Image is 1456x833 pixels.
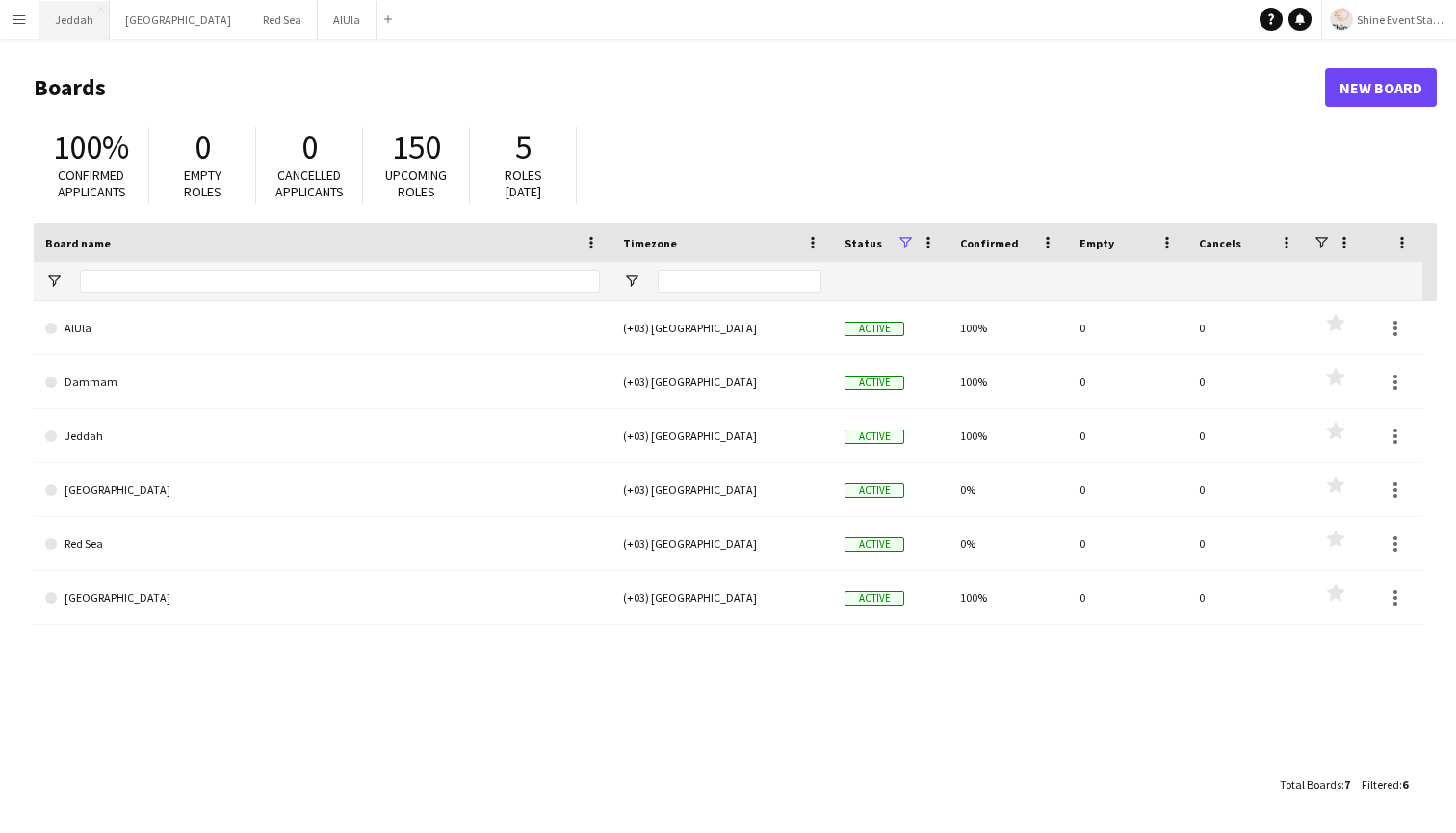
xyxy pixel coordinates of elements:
[1079,236,1114,250] span: Empty
[195,126,211,169] span: 0
[1199,236,1241,250] span: Cancels
[1068,301,1187,354] div: 0
[110,1,247,39] button: [GEOGRAPHIC_DATA]
[58,167,126,200] span: Confirmed applicants
[611,301,833,354] div: (+03) [GEOGRAPHIC_DATA]
[960,236,1019,250] span: Confirmed
[658,270,821,293] input: Timezone Filter Input
[275,167,344,200] span: Cancelled applicants
[1357,13,1448,27] span: Shine Event Staffing
[845,430,904,444] span: Active
[1187,571,1307,624] div: 0
[1330,8,1353,31] img: Logo
[385,167,447,200] span: Upcoming roles
[45,571,600,625] a: [GEOGRAPHIC_DATA]
[45,409,600,463] a: Jeddah
[611,409,833,462] div: (+03) [GEOGRAPHIC_DATA]
[392,126,441,169] span: 150
[949,409,1068,462] div: 100%
[45,236,111,250] span: Board name
[949,355,1068,408] div: 100%
[845,376,904,390] span: Active
[53,126,129,169] span: 100%
[623,236,677,250] span: Timezone
[845,483,904,498] span: Active
[1344,777,1350,792] span: 7
[1325,68,1437,107] a: New Board
[1280,766,1350,803] div: :
[1187,463,1307,516] div: 0
[39,1,110,39] button: Jeddah
[845,537,904,552] span: Active
[845,322,904,336] span: Active
[611,571,833,624] div: (+03) [GEOGRAPHIC_DATA]
[505,167,542,200] span: Roles [DATE]
[1402,777,1408,792] span: 6
[1362,766,1408,803] div: :
[1068,409,1187,462] div: 0
[845,236,882,250] span: Status
[45,463,600,517] a: [GEOGRAPHIC_DATA]
[515,126,532,169] span: 5
[1187,301,1307,354] div: 0
[949,571,1068,624] div: 100%
[611,355,833,408] div: (+03) [GEOGRAPHIC_DATA]
[623,273,640,290] button: Open Filter Menu
[1068,463,1187,516] div: 0
[1187,355,1307,408] div: 0
[318,1,377,39] button: AlUla
[45,301,600,355] a: AlUla
[1280,777,1341,792] span: Total Boards
[34,73,1325,102] h1: Boards
[949,301,1068,354] div: 100%
[45,273,63,290] button: Open Filter Menu
[247,1,318,39] button: Red Sea
[1068,355,1187,408] div: 0
[80,270,600,293] input: Board name Filter Input
[45,517,600,571] a: Red Sea
[949,463,1068,516] div: 0%
[1362,777,1399,792] span: Filtered
[1068,571,1187,624] div: 0
[1187,409,1307,462] div: 0
[949,517,1068,570] div: 0%
[611,463,833,516] div: (+03) [GEOGRAPHIC_DATA]
[845,591,904,606] span: Active
[1068,517,1187,570] div: 0
[301,126,318,169] span: 0
[45,355,600,409] a: Dammam
[1187,517,1307,570] div: 0
[611,517,833,570] div: (+03) [GEOGRAPHIC_DATA]
[184,167,221,200] span: Empty roles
